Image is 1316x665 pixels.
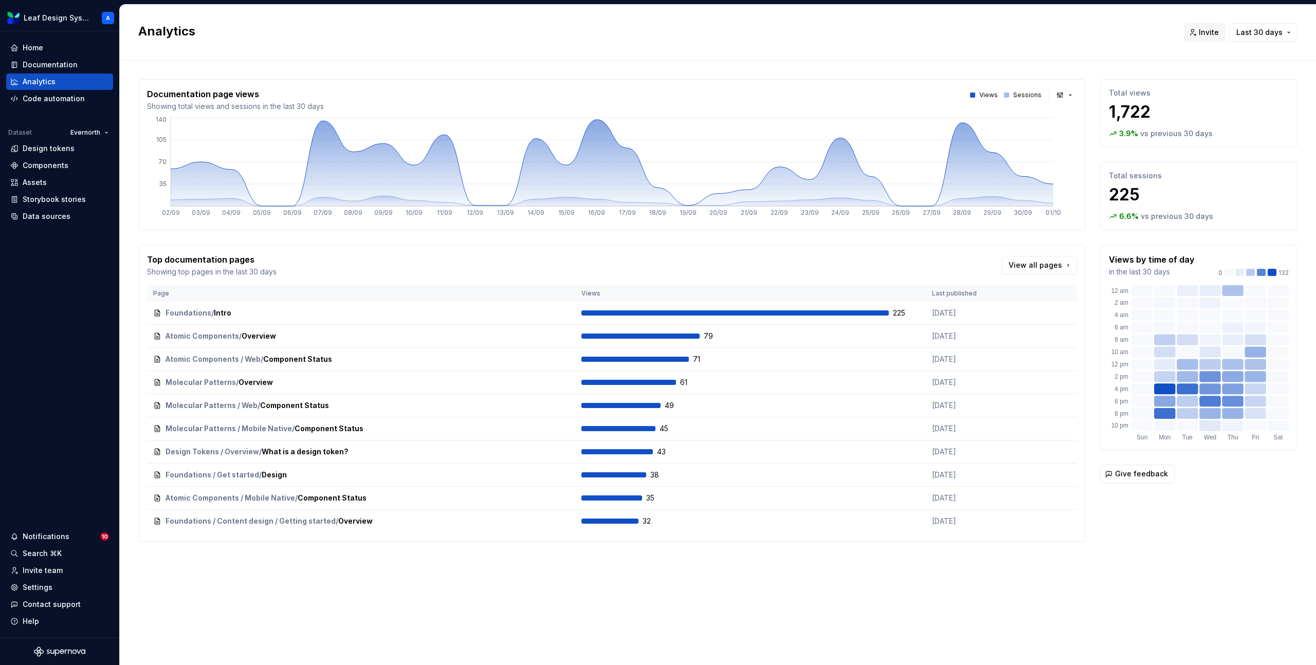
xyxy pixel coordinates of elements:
[1252,434,1259,441] text: Fri
[893,308,920,318] span: 225
[344,209,362,216] tspan: 08/09
[166,470,259,480] span: Foundations / Get started
[1218,269,1289,277] div: 132
[166,493,295,503] span: Atomic Components / Mobile Native
[147,253,277,266] p: Top documentation pages
[932,516,1009,526] p: [DATE]
[1109,253,1195,266] p: Views by time of day
[6,613,113,630] button: Help
[23,43,43,53] div: Home
[159,180,167,188] tspan: 35
[932,493,1009,503] p: [DATE]
[1114,336,1128,343] text: 8 am
[932,447,1009,457] p: [DATE]
[1109,267,1195,277] p: in the last 30 days
[588,209,605,216] tspan: 16/09
[771,209,788,216] tspan: 22/09
[156,116,167,123] tspan: 140
[8,128,32,137] div: Dataset
[7,12,20,24] img: 6e787e26-f4c0-4230-8924-624fe4a2d214.png
[932,308,1009,318] p: [DATE]
[437,209,452,216] tspan: 11/09
[1002,256,1077,274] a: View all pages
[23,565,63,576] div: Invite team
[23,531,69,542] div: Notifications
[23,582,52,593] div: Settings
[1228,434,1238,441] text: Thu
[6,545,113,562] button: Search ⌘K
[497,209,514,216] tspan: 13/09
[23,77,56,87] div: Analytics
[66,125,113,140] button: Evernorth
[166,516,336,526] span: Foundations / Content design / Getting started
[6,579,113,596] a: Settings
[1013,91,1041,99] p: Sessions
[239,377,273,387] span: Overview
[1100,465,1175,483] button: Give feedback
[147,285,575,302] th: Page
[1199,27,1219,38] span: Invite
[831,209,849,216] tspan: 24/09
[283,209,302,216] tspan: 06/09
[23,616,39,626] div: Help
[166,423,292,434] span: Molecular Patterns / Mobile Native
[1111,348,1128,356] text: 10 am
[166,331,239,341] span: Atomic Components
[1119,128,1138,139] p: 3.9 %
[6,208,113,225] a: Data sources
[1114,410,1128,417] text: 8 pm
[6,40,113,56] a: Home
[709,209,727,216] tspan: 20/09
[1114,311,1128,319] text: 4 am
[6,57,113,73] a: Documentation
[70,128,100,137] span: Evernorth
[23,211,70,221] div: Data sources
[1014,209,1032,216] tspan: 30/09
[406,209,423,216] tspan: 10/09
[575,285,926,302] th: Views
[467,209,483,216] tspan: 12/09
[527,209,544,216] tspan: 14/09
[236,377,239,387] span: /
[166,377,236,387] span: Molecular Patterns
[650,470,677,480] span: 38
[23,160,68,171] div: Components
[1046,209,1061,216] tspan: 01/10
[147,267,277,277] p: Showing top pages in the last 30 days
[166,447,259,457] span: Design Tokens / Overview
[6,174,113,191] a: Assets
[6,140,113,157] a: Design tokens
[1236,27,1283,38] span: Last 30 days
[262,447,349,457] span: What is a design token?
[619,209,636,216] tspan: 17/09
[166,400,258,411] span: Molecular Patterns / Web
[6,191,113,208] a: Storybook stories
[211,308,214,318] span: /
[1119,211,1139,221] p: 6.6 %
[1109,88,1289,98] p: Total views
[23,177,47,188] div: Assets
[260,400,329,411] span: Component Status
[253,209,271,216] tspan: 05/09
[665,400,691,411] span: 49
[6,90,113,107] a: Code automation
[23,143,75,154] div: Design tokens
[1273,434,1283,441] text: Sat
[932,331,1009,341] p: [DATE]
[6,528,113,545] button: Notifications10
[649,209,666,216] tspan: 18/09
[147,101,324,112] p: Showing total views and sessions in the last 30 days
[693,354,720,364] span: 71
[166,354,261,364] span: Atomic Components / Web
[2,7,117,29] button: Leaf Design SystemA
[704,331,730,341] span: 79
[1114,385,1128,393] text: 4 pm
[983,209,1001,216] tspan: 29/09
[1109,171,1289,181] p: Total sessions
[374,209,393,216] tspan: 09/09
[1114,299,1128,306] text: 2 am
[680,209,697,216] tspan: 19/09
[1218,269,1222,277] p: 0
[932,354,1009,364] p: [DATE]
[862,209,880,216] tspan: 25/09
